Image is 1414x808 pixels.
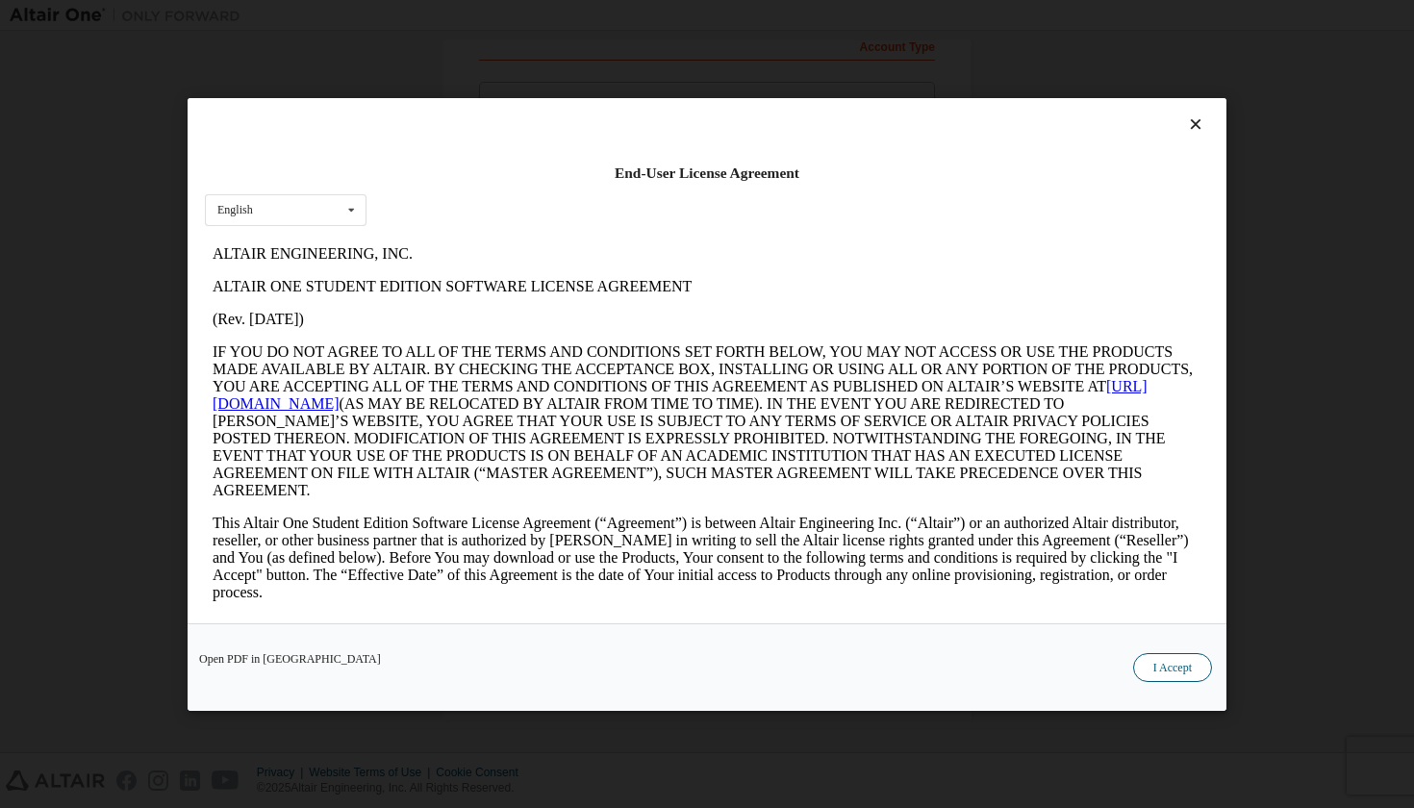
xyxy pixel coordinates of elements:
p: (Rev. [DATE]) [8,73,997,90]
div: End-User License Agreement [205,164,1209,183]
p: IF YOU DO NOT AGREE TO ALL OF THE TERMS AND CONDITIONS SET FORTH BELOW, YOU MAY NOT ACCESS OR USE... [8,106,997,262]
div: English [217,204,253,215]
button: I Accept [1133,652,1212,681]
a: Open PDF in [GEOGRAPHIC_DATA] [199,652,381,664]
a: [URL][DOMAIN_NAME] [8,140,943,174]
p: ALTAIR ONE STUDENT EDITION SOFTWARE LICENSE AGREEMENT [8,40,997,58]
p: This Altair One Student Edition Software License Agreement (“Agreement”) is between Altair Engine... [8,277,997,364]
p: ALTAIR ENGINEERING, INC. [8,8,997,25]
